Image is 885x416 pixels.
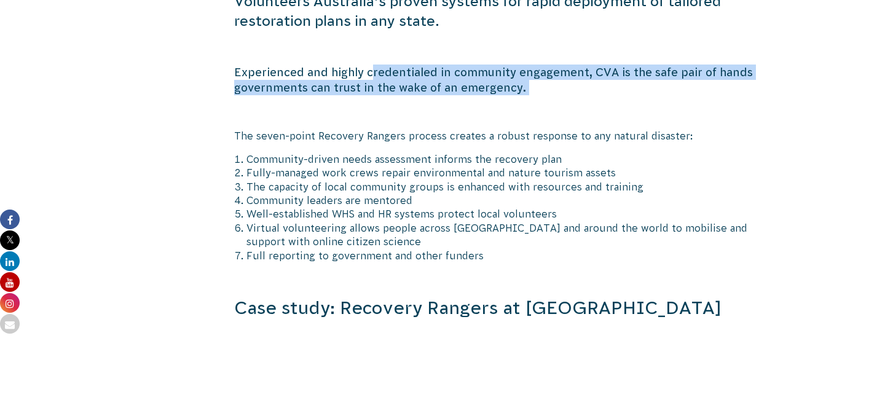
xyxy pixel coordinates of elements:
[234,65,761,95] h5: Experienced and highly credentialed in community engagement, CVA is the safe pair of hands govern...
[246,221,761,249] li: Virtual volunteering allows people across [GEOGRAPHIC_DATA] and around the world to mobilise and ...
[246,207,761,221] li: Well-established WHS and HR systems protect local volunteers
[246,194,761,207] li: Community leaders are mentored
[234,129,761,143] p: The seven-point Recovery Rangers process creates a robust response to any natural disaster:
[246,249,761,262] li: Full reporting to government and other funders
[246,166,761,179] li: Fully-managed work crews repair environmental and nature tourism assets
[234,296,761,321] h3: Case study: Recovery Rangers at [GEOGRAPHIC_DATA]
[246,152,761,166] li: Community-driven needs assessment informs the recovery plan
[246,180,761,194] li: The capacity of local community groups is enhanced with resources and training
